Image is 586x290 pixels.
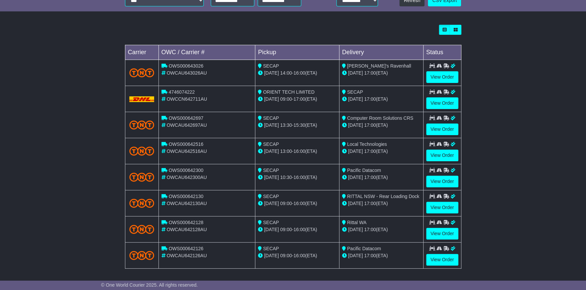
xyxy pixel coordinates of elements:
[167,96,207,102] span: OWCCN642711AU
[167,201,207,206] span: OWCAU642130AU
[280,122,292,128] span: 13:30
[294,122,305,128] span: 15:30
[280,70,292,76] span: 14:00
[129,173,154,182] img: TNT_Domestic.png
[294,201,305,206] span: 16:00
[264,96,279,102] span: [DATE]
[258,200,336,207] div: - (ETA)
[342,252,420,259] div: (ETA)
[364,122,376,128] span: 17:00
[294,70,305,76] span: 16:00
[342,174,420,181] div: (ETA)
[342,70,420,77] div: (ETA)
[280,253,292,258] span: 09:00
[263,89,315,95] span: ORIENT TECH LIMITED
[426,123,458,135] a: View Order
[167,149,207,154] span: OWCAU642516AU
[169,89,195,95] span: 4746074222
[280,96,292,102] span: 09:00
[294,149,305,154] span: 16:00
[342,96,420,103] div: (ETA)
[364,70,376,76] span: 17:00
[263,141,279,147] span: SECAP
[158,45,255,60] td: OWC / Carrier #
[294,253,305,258] span: 16:00
[258,148,336,155] div: - (ETA)
[347,141,387,147] span: Local Technologies
[347,89,363,95] span: SECAP
[364,96,376,102] span: 17:00
[342,200,420,207] div: (ETA)
[426,176,458,187] a: View Order
[167,122,207,128] span: OWCAU642697AU
[264,149,279,154] span: [DATE]
[364,253,376,258] span: 17:00
[348,122,363,128] span: [DATE]
[348,253,363,258] span: [DATE]
[347,115,413,121] span: Computer Room Solutions CRS
[426,202,458,213] a: View Order
[347,63,411,69] span: [PERSON_NAME]'s Ravenhall
[264,227,279,232] span: [DATE]
[426,71,458,83] a: View Order
[167,253,207,258] span: OWCAU642126AU
[169,115,203,121] span: OWS000642697
[423,45,461,60] td: Status
[364,201,376,206] span: 17:00
[264,122,279,128] span: [DATE]
[125,45,158,60] td: Carrier
[167,70,207,76] span: OWCAU643026AU
[129,120,154,129] img: TNT_Domestic.png
[258,96,336,103] div: - (ETA)
[426,97,458,109] a: View Order
[364,175,376,180] span: 17:00
[264,201,279,206] span: [DATE]
[264,253,279,258] span: [DATE]
[258,174,336,181] div: - (ETA)
[167,227,207,232] span: OWCAU642128AU
[167,175,207,180] span: OWCAU642300AU
[258,252,336,259] div: - (ETA)
[258,226,336,233] div: - (ETA)
[280,227,292,232] span: 09:00
[255,45,339,60] td: Pickup
[263,115,279,121] span: SECAP
[364,149,376,154] span: 17:00
[347,168,381,173] span: Pacific Datacom
[129,147,154,156] img: TNT_Domestic.png
[129,96,154,102] img: DHL.png
[347,194,419,199] span: RITTAL NSW - Rear Loading Dock
[347,246,381,251] span: Pacific Datacom
[264,175,279,180] span: [DATE]
[169,194,203,199] span: OWS000642130
[258,122,336,129] div: - (ETA)
[169,246,203,251] span: OWS000642126
[101,282,198,288] span: © One World Courier 2025. All rights reserved.
[339,45,423,60] td: Delivery
[263,220,279,225] span: SECAP
[347,220,367,225] span: Rittal WA
[348,70,363,76] span: [DATE]
[348,227,363,232] span: [DATE]
[426,150,458,161] a: View Order
[129,199,154,208] img: TNT_Domestic.png
[263,63,279,69] span: SECAP
[342,122,420,129] div: (ETA)
[342,148,420,155] div: (ETA)
[280,149,292,154] span: 13:00
[258,70,336,77] div: - (ETA)
[294,227,305,232] span: 16:00
[348,149,363,154] span: [DATE]
[263,246,279,251] span: SECAP
[364,227,376,232] span: 17:00
[426,228,458,239] a: View Order
[264,70,279,76] span: [DATE]
[348,201,363,206] span: [DATE]
[169,63,203,69] span: OWS000643026
[426,254,458,266] a: View Order
[280,201,292,206] span: 09:00
[169,141,203,147] span: OWS000642516
[263,194,279,199] span: SECAP
[348,96,363,102] span: [DATE]
[263,168,279,173] span: SECAP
